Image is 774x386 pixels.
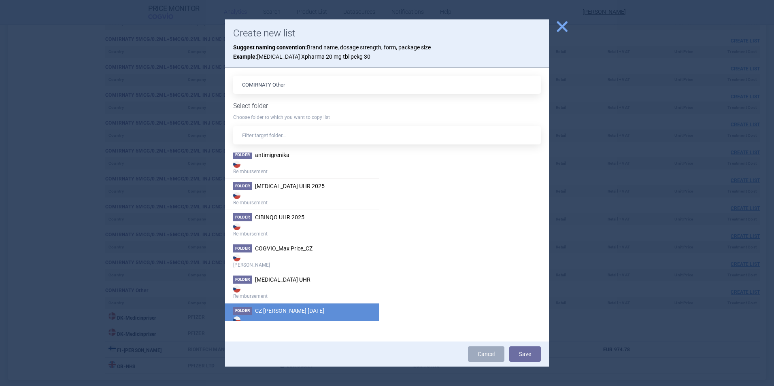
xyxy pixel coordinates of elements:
[233,161,240,168] img: CZ
[233,307,252,315] span: Folder
[233,43,541,61] p: Brand name, dosage strength, form, package size [MEDICAL_DATA] Xpharma 20 mg tbl pckg 30
[233,159,371,175] strong: Reimbursement
[233,190,371,206] strong: Reimbursement
[233,276,252,284] span: Folder
[233,192,240,199] img: CZ
[233,53,257,60] strong: Example:
[233,221,371,238] strong: Reimbursement
[233,114,541,121] p: Choose folder to which you want to copy list
[255,245,313,252] span: COGVIO_Max Price_CZ
[233,102,541,110] h1: Select folder
[233,213,252,221] span: Folder
[255,152,289,158] span: antimigrenika
[233,126,541,144] input: Filter target folder…
[233,284,371,300] strong: Reimbursement
[233,44,307,51] strong: Suggest naming convention:
[255,214,304,221] span: CIBINQO UHR 2025
[509,346,541,362] button: Save
[233,316,240,324] img: CZ
[233,76,541,94] input: List name
[255,308,324,314] span: CZ MAX PRICE April 2025
[468,346,504,362] a: Cancel
[233,223,240,230] img: CZ
[233,151,252,159] span: Folder
[255,276,310,283] span: Cresemba UHR
[233,252,371,269] strong: [PERSON_NAME]
[255,183,325,189] span: BESPONSA UHR 2025
[233,244,252,252] span: Folder
[233,285,240,293] img: CZ
[233,254,240,261] img: CZ
[233,182,252,190] span: Folder
[233,315,371,331] strong: [PERSON_NAME]
[233,28,541,39] h1: Create new list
